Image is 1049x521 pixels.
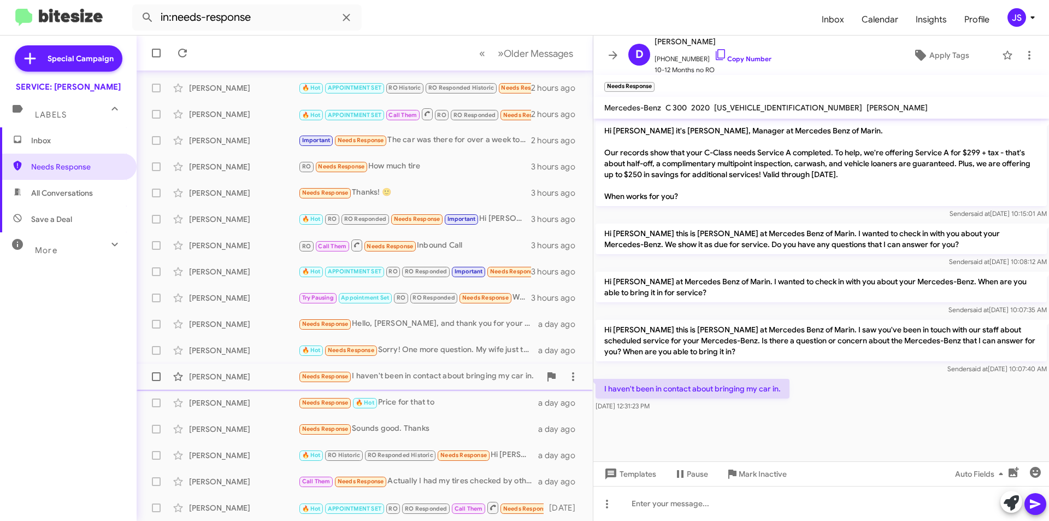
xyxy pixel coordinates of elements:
[298,134,531,147] div: The car was there for over a week to have two stickers put on. Additionally, there is an over the...
[318,163,364,170] span: Needs Response
[538,476,584,487] div: a day ago
[538,450,584,461] div: a day ago
[453,112,496,119] span: RO Responded
[455,505,483,512] span: Call Them
[501,84,547,91] span: Needs Response
[302,478,331,485] span: Call Them
[929,45,969,65] span: Apply Tags
[531,135,584,146] div: 2 hours ago
[969,365,988,373] span: said at
[717,464,795,484] button: Mark Inactive
[298,370,540,383] div: I haven't been in contact about bringing my car in.
[602,464,656,484] span: Templates
[604,82,655,92] small: Needs Response
[948,306,1047,314] span: Sender [DATE] 10:07:35 AM
[302,320,349,327] span: Needs Response
[531,83,584,93] div: 2 hours ago
[503,505,550,512] span: Needs Response
[341,294,389,301] span: Appointment Set
[447,215,476,223] span: Important
[955,464,1007,484] span: Auto Fields
[531,214,584,225] div: 3 hours ago
[665,103,687,113] span: C 300
[538,319,584,330] div: a day ago
[604,103,661,113] span: Mercedes-Benz
[328,84,381,91] span: APPOINTMENT SET
[503,112,550,119] span: Needs Response
[189,214,298,225] div: [PERSON_NAME]
[655,35,771,48] span: [PERSON_NAME]
[531,266,584,277] div: 3 hours ago
[455,268,483,275] span: Important
[665,464,717,484] button: Pause
[388,84,421,91] span: RO Historic
[405,505,447,512] span: RO Responded
[473,42,580,65] nav: Page navigation example
[714,55,771,63] a: Copy Number
[298,160,531,173] div: How much tire
[949,257,1047,266] span: Sender [DATE] 10:08:12 AM
[437,112,446,119] span: RO
[189,292,298,303] div: [PERSON_NAME]
[298,344,538,356] div: Sorry! One more question. My wife just told me the windshield fluid is leaking. How much to fix t...
[853,4,907,36] a: Calendar
[956,4,998,36] a: Profile
[189,397,298,408] div: [PERSON_NAME]
[189,502,298,513] div: [PERSON_NAME]
[189,266,298,277] div: [PERSON_NAME]
[531,240,584,251] div: 3 hours ago
[593,464,665,484] button: Templates
[31,188,93,198] span: All Conversations
[344,215,386,223] span: RO Responded
[298,423,538,435] div: Sounds good. Thanks
[189,109,298,120] div: [PERSON_NAME]
[298,238,531,252] div: Inbound Call
[132,4,362,31] input: Search
[328,505,381,512] span: APPOINTMENT SET
[31,161,124,172] span: Needs Response
[189,424,298,435] div: [PERSON_NAME]
[498,46,504,60] span: »
[394,215,440,223] span: Needs Response
[950,209,1047,218] span: Sender [DATE] 10:15:01 AM
[48,53,114,64] span: Special Campaign
[947,365,1047,373] span: Sender [DATE] 10:07:40 AM
[189,345,298,356] div: [PERSON_NAME]
[298,81,531,94] div: I was in [GEOGRAPHIC_DATA][US_STATE] and took my Mercedes GLC 300 to the Mercedes Dealer in [GEOG...
[302,84,321,91] span: 🔥 Hot
[189,476,298,487] div: [PERSON_NAME]
[544,502,584,513] div: [DATE]
[189,319,298,330] div: [PERSON_NAME]
[596,121,1047,206] p: Hi [PERSON_NAME] it's [PERSON_NAME], Manager at Mercedes Benz of Marin. Our records show that you...
[328,215,337,223] span: RO
[946,464,1016,484] button: Auto Fields
[907,4,956,36] a: Insights
[338,478,384,485] span: Needs Response
[531,161,584,172] div: 3 hours ago
[298,107,531,121] div: Hey [PERSON_NAME], I think my tires are still ok for now. Will hold off for now
[655,48,771,65] span: [PHONE_NUMBER]
[998,8,1037,27] button: JS
[302,452,321,459] span: 🔥 Hot
[462,294,509,301] span: Needs Response
[687,464,708,484] span: Pause
[189,450,298,461] div: [PERSON_NAME]
[531,109,584,120] div: 2 hours ago
[971,209,990,218] span: said at
[298,396,538,409] div: Price for that to
[596,379,789,399] p: I haven't been in contact about bringing my car in.
[596,224,1047,254] p: Hi [PERSON_NAME] this is [PERSON_NAME] at Mercedes Benz of Marin. I wanted to check in with you a...
[813,4,853,36] span: Inbox
[31,214,72,225] span: Save a Deal
[298,475,538,488] div: Actually I had my tires checked by others. Per their review and the mileage All 4 are practically...
[405,268,447,275] span: RO Responded
[35,245,57,255] span: More
[368,452,433,459] span: RO Responded Historic
[302,189,349,196] span: Needs Response
[302,215,321,223] span: 🔥 Hot
[298,318,538,330] div: Hello, [PERSON_NAME], and thank you for your note .... I'm well out of your Neighbourhood, and ne...
[356,399,374,406] span: 🔥 Hot
[298,501,544,514] div: Inbound Call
